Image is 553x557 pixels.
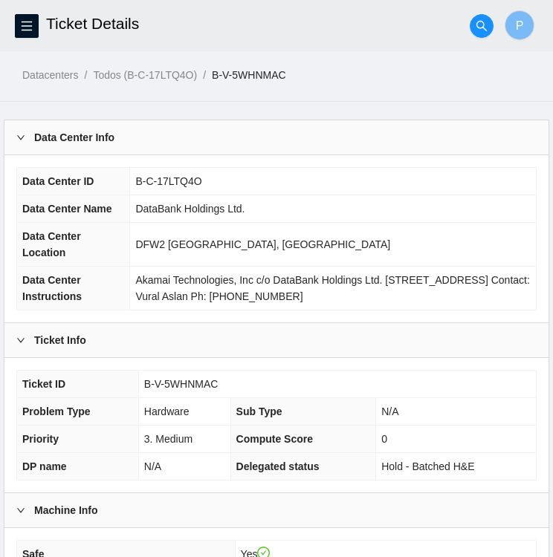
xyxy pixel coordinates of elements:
span: N/A [381,405,398,417]
span: Data Center Instructions [22,274,82,302]
span: Akamai Technologies, Inc c/o DataBank Holdings Ltd. [STREET_ADDRESS] Contact: Vural Aslan Ph: [PH... [135,274,529,302]
button: menu [15,14,39,38]
span: DFW2 [GEOGRAPHIC_DATA], [GEOGRAPHIC_DATA] [135,238,390,250]
button: P [505,10,534,40]
span: Sub Type [236,405,282,417]
span: Problem Type [22,405,91,417]
span: DP name [22,460,67,472]
button: search [470,14,494,38]
b: Machine Info [34,502,98,518]
span: Data Center Name [22,203,112,215]
a: Datacenters [22,69,78,81]
span: / [84,69,87,81]
span: 3. Medium [144,433,193,445]
span: Data Center ID [22,175,94,187]
span: Data Center Location [22,230,81,258]
div: Machine Info [4,493,549,527]
div: Data Center Info [4,120,549,154]
span: Compute Score [236,433,313,445]
span: / [203,69,206,81]
span: N/A [144,460,161,472]
div: Ticket Info [4,323,549,357]
span: menu [16,20,38,32]
span: Ticket ID [22,378,65,390]
span: 0 [381,433,387,445]
span: P [516,16,524,35]
span: Delegated status [236,460,320,472]
span: search [470,20,493,32]
span: Hold - Batched H&E [381,460,474,472]
span: right [16,506,25,515]
span: right [16,133,25,142]
span: right [16,336,25,345]
span: B-V-5WHNMAC [144,378,219,390]
span: Priority [22,433,59,445]
a: Todos (B-C-17LTQ4O) [93,69,197,81]
b: Ticket Info [34,332,86,348]
span: B-C-17LTQ4O [135,175,201,187]
span: Hardware [144,405,190,417]
a: B-V-5WHNMAC [212,69,286,81]
span: DataBank Holdings Ltd. [135,203,245,215]
b: Data Center Info [34,129,114,146]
